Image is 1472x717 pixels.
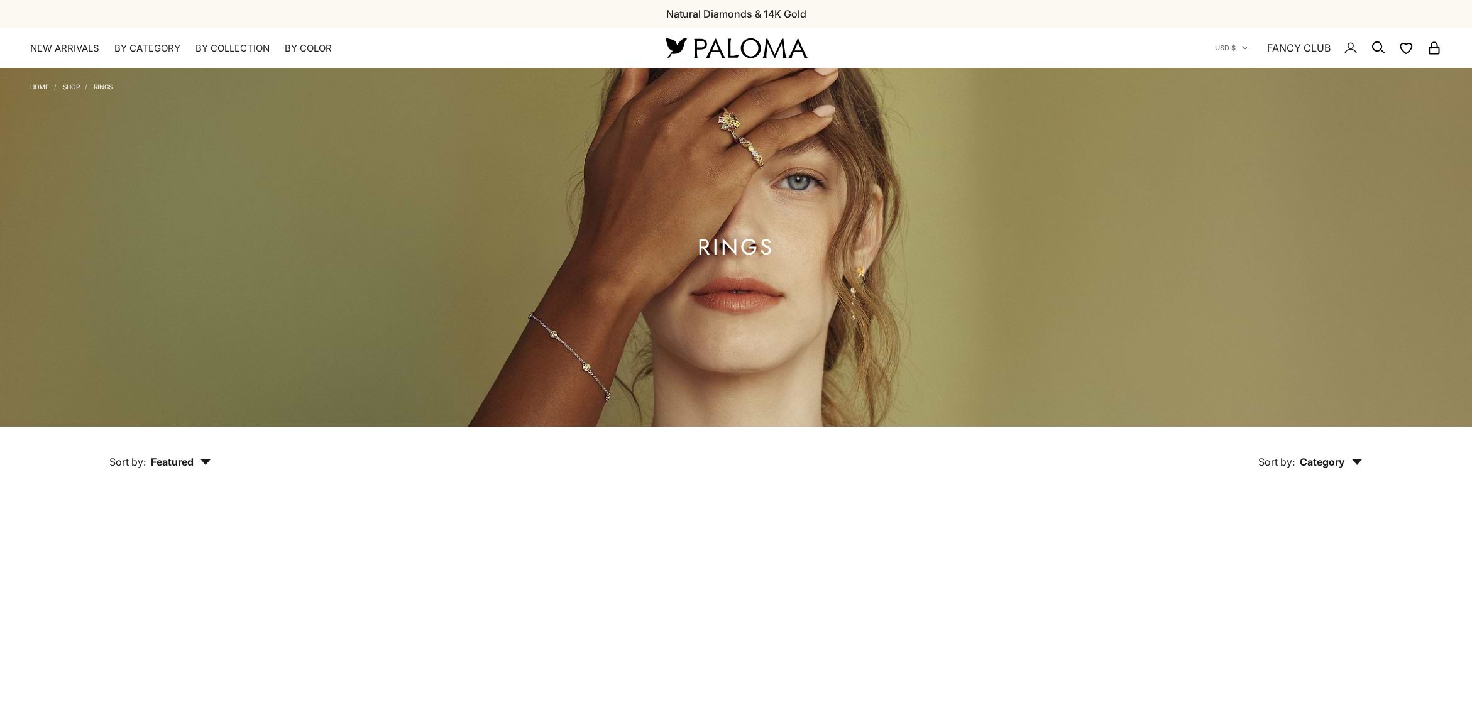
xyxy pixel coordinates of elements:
[1215,42,1236,53] span: USD $
[1267,40,1331,56] a: FANCY CLUB
[1229,427,1392,479] button: Sort by: Category
[698,239,774,255] h1: Rings
[30,83,49,90] a: Home
[80,427,240,479] button: Sort by: Featured
[94,83,113,90] a: Rings
[1300,456,1363,468] span: Category
[109,456,146,468] span: Sort by:
[63,83,80,90] a: Shop
[114,42,180,55] summary: By Category
[151,456,211,468] span: Featured
[30,42,635,55] nav: Primary navigation
[1215,28,1442,68] nav: Secondary navigation
[195,42,270,55] summary: By Collection
[666,6,806,22] p: Natural Diamonds & 14K Gold
[1215,42,1248,53] button: USD $
[285,42,332,55] summary: By Color
[30,42,99,55] a: NEW ARRIVALS
[30,80,113,90] nav: Breadcrumb
[1258,456,1295,468] span: Sort by:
